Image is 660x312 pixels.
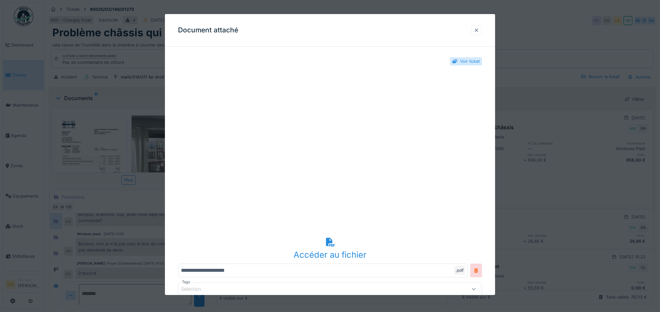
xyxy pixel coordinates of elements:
div: .pdf [454,266,465,275]
label: Tags [181,279,191,285]
div: Sélection [181,286,210,293]
h3: Document attaché [178,26,238,34]
div: Voir ticket [460,58,480,64]
div: Accéder au fichier [178,249,482,261]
